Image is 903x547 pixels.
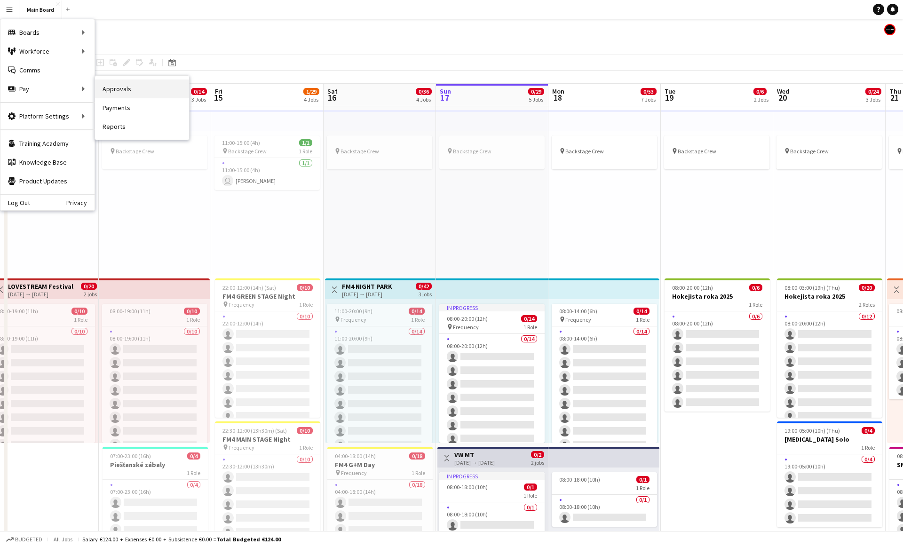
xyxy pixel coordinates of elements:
h3: [MEDICAL_DATA] Solo [777,435,882,444]
h3: Hokejista roka 2025 [665,292,770,301]
span: 19 [663,92,675,103]
span: 1/29 [303,88,319,95]
span: Fri [215,87,222,95]
span: 1 Role [749,301,762,308]
div: 2 jobs [84,290,97,298]
span: Tue [665,87,675,95]
div: Boards [0,23,95,42]
app-job-card: Backstage Crew [327,135,432,169]
div: Pay [0,79,95,98]
span: Backstage Crew [341,148,379,155]
span: 0/10 [184,308,200,315]
div: 5 Jobs [529,96,544,103]
button: Main Board [19,0,62,19]
h3: VW MT [454,451,495,459]
span: 1 Role [299,301,313,308]
div: Workforce [0,42,95,61]
div: In progress [439,472,545,480]
span: 0/4 [862,427,875,434]
span: 1 Role [74,316,87,323]
app-job-card: 08:00-14:00 (6h)0/14 Frequency1 Role0/1408:00-14:00 (6h) [552,304,657,443]
span: 22:00-12:00 (14h) (Sat) [222,284,276,291]
span: 0/1 [636,476,650,483]
span: 0/18 [409,452,425,460]
span: 08:00-20:00 (12h) [672,284,713,291]
span: 0/20 [81,283,97,290]
div: Backstage Crew [776,135,882,169]
span: 08:00-03:00 (19h) (Thu) [784,284,840,291]
a: Training Academy [0,134,95,153]
span: 0/20 [859,284,875,291]
a: Product Updates [0,172,95,190]
a: Approvals [95,79,189,98]
app-card-role: 0/419:00-05:00 (10h) [777,454,882,527]
app-job-card: Backstage Crew [439,135,545,169]
span: Backstage Crew [678,148,716,155]
div: 7 Jobs [641,96,656,103]
app-job-card: 08:00-20:00 (12h)0/6Hokejista roka 20251 Role0/608:00-20:00 (12h) [665,278,770,412]
span: 1 Role [636,316,650,323]
h3: LOVESTREAM Festival [8,282,73,291]
span: 1 Role [523,492,537,499]
app-job-card: In progress08:00-20:00 (12h)0/14 Frequency1 Role0/1408:00-20:00 (12h) [439,304,545,443]
h3: Hokejista roka 2025 [777,292,882,301]
div: [DATE] → [DATE] [454,459,495,466]
app-job-card: In progress08:00-18:00 (10h)0/11 Role0/108:00-18:00 (10h) [439,472,545,534]
h3: FM4 MAIN STAGE Night [215,435,320,444]
app-job-card: 11:00-15:00 (4h)1/1 Backstage Crew1 Role1/111:00-15:00 (4h) [PERSON_NAME] [214,135,320,190]
div: 2 jobs [531,458,544,466]
span: 0/53 [641,88,657,95]
span: 15 [214,92,222,103]
span: All jobs [52,536,74,543]
span: 1/1 [299,139,312,146]
div: 3 jobs [419,290,432,298]
span: Wed [777,87,789,95]
span: 0/1 [524,484,537,491]
app-card-role: 0/1008:00-19:00 (11h) [102,326,207,481]
app-job-card: 08:00-03:00 (19h) (Thu)0/20Hokejista roka 20252 Roles0/1208:00-20:00 (12h) [777,278,882,418]
div: [DATE] → [DATE] [342,291,392,298]
span: Frequency [565,316,591,323]
span: 17 [438,92,451,103]
a: Comms [0,61,95,79]
span: 18 [551,92,564,103]
span: Backstage Crew [116,148,154,155]
span: 1 Role [411,316,425,323]
span: 19:00-05:00 (10h) (Thu) [784,427,840,434]
span: 0/10 [71,308,87,315]
app-card-role: 0/1022:00-12:00 (14h) [215,311,320,466]
app-card-role: 0/608:00-20:00 (12h) [665,311,770,412]
a: Payments [95,98,189,117]
span: 1 Role [187,469,200,476]
app-job-card: 08:00-19:00 (11h)0/101 Role0/1008:00-19:00 (11h) [102,304,207,443]
span: 0/14 [409,308,425,315]
span: Backstage Crew [228,148,267,155]
span: Sun [440,87,451,95]
span: Frequency [341,316,366,323]
app-card-role: 0/1208:00-20:00 (12h) [777,311,882,493]
span: 08:00-14:00 (6h) [559,308,597,315]
span: 11:00-15:00 (4h) [222,139,260,146]
span: 20 [776,92,789,103]
a: Log Out [0,199,30,206]
app-job-card: 11:00-20:00 (9h)0/14 Frequency1 Role0/1411:00-20:00 (9h) [327,304,432,443]
span: 0/10 [297,427,313,434]
span: 08:00-18:00 (10h) [559,476,600,483]
div: 19:00-05:00 (10h) (Thu)0/4[MEDICAL_DATA] Solo1 Role0/419:00-05:00 (10h) [777,421,882,527]
span: Backstage Crew [565,148,604,155]
a: Knowledge Base [0,153,95,172]
app-job-card: 22:00-12:00 (14h) (Sat)0/10FM4 GREEN STAGE Night Frequency1 Role0/1022:00-12:00 (14h) [215,278,320,418]
div: Backstage Crew [664,135,769,169]
span: Frequency [453,324,479,331]
span: 0/29 [528,88,544,95]
span: 07:00-23:00 (16h) [110,452,151,460]
div: 3 Jobs [866,96,881,103]
span: Backstage Crew [453,148,491,155]
span: Frequency [341,469,367,476]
